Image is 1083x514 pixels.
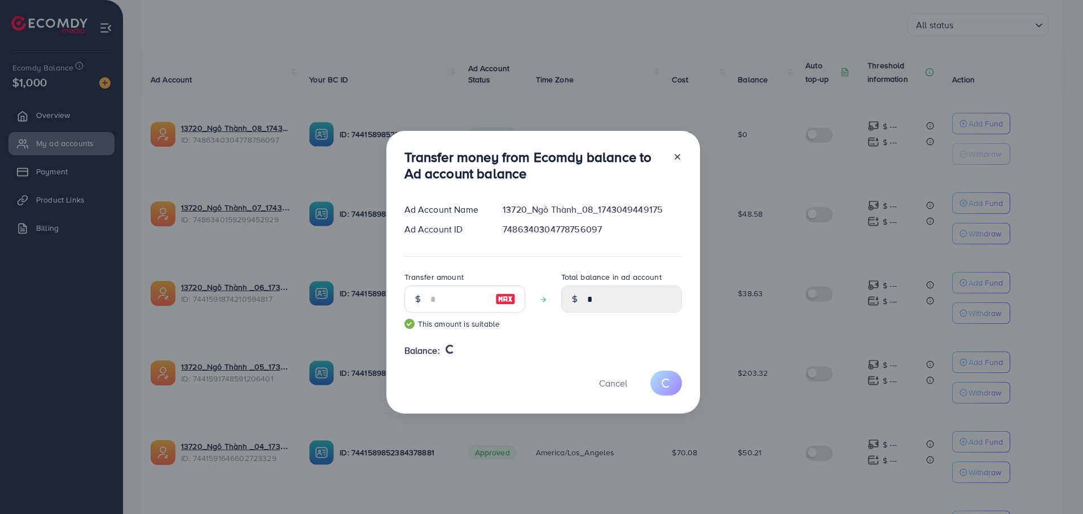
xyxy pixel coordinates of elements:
span: Balance: [404,344,440,357]
span: Cancel [599,377,627,389]
div: Ad Account ID [395,223,494,236]
label: Transfer amount [404,271,464,283]
button: Cancel [585,371,641,395]
label: Total balance in ad account [561,271,662,283]
div: Ad Account Name [395,203,494,216]
small: This amount is suitable [404,318,525,330]
img: guide [404,319,415,329]
img: image [495,292,516,306]
div: 7486340304778756097 [494,223,690,236]
iframe: Chat [1035,463,1075,506]
h3: Transfer money from Ecomdy balance to Ad account balance [404,149,664,182]
div: 13720_Ngô Thành_08_1743049449175 [494,203,690,216]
